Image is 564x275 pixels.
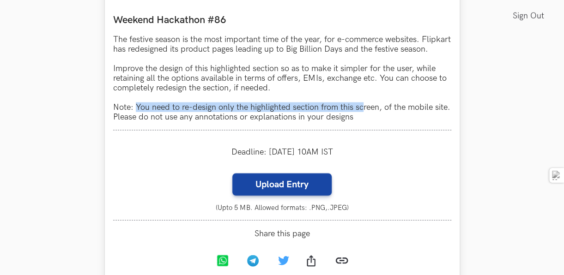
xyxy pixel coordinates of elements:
[217,255,228,267] img: Whatsapp
[232,173,332,196] label: Upload Entry
[513,6,549,26] a: Sign Out
[113,14,451,26] label: Weekend Hackathon #86
[113,204,451,212] small: (Upto 5 MB. Allowed formats: .PNG,.JPEG)
[113,229,451,239] span: Share this page
[113,139,451,165] div: Deadline: [DATE] 10AM IST
[113,35,451,122] p: The festive season is the most important time of the year, for e-commerce websites. Flipkart has ...
[247,255,259,267] img: Telegram
[307,255,315,267] img: Share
